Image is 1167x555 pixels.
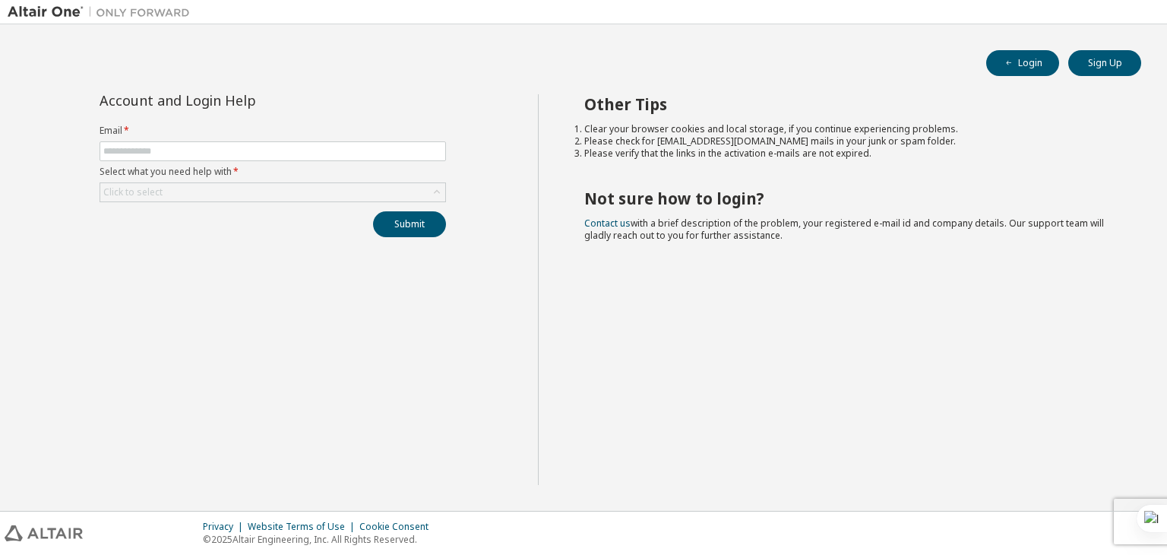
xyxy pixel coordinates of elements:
img: altair_logo.svg [5,525,83,541]
div: Privacy [203,521,248,533]
img: Altair One [8,5,198,20]
button: Sign Up [1068,50,1141,76]
div: Click to select [100,183,445,201]
div: Account and Login Help [100,94,377,106]
button: Login [986,50,1059,76]
p: © 2025 Altair Engineering, Inc. All Rights Reserved. [203,533,438,546]
h2: Not sure how to login? [584,189,1115,208]
li: Please verify that the links in the activation e-mails are not expired. [584,147,1115,160]
button: Submit [373,211,446,237]
a: Contact us [584,217,631,230]
div: Click to select [103,186,163,198]
div: Website Terms of Use [248,521,359,533]
label: Select what you need help with [100,166,446,178]
h2: Other Tips [584,94,1115,114]
span: with a brief description of the problem, your registered e-mail id and company details. Our suppo... [584,217,1104,242]
li: Clear your browser cookies and local storage, if you continue experiencing problems. [584,123,1115,135]
li: Please check for [EMAIL_ADDRESS][DOMAIN_NAME] mails in your junk or spam folder. [584,135,1115,147]
div: Cookie Consent [359,521,438,533]
label: Email [100,125,446,137]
